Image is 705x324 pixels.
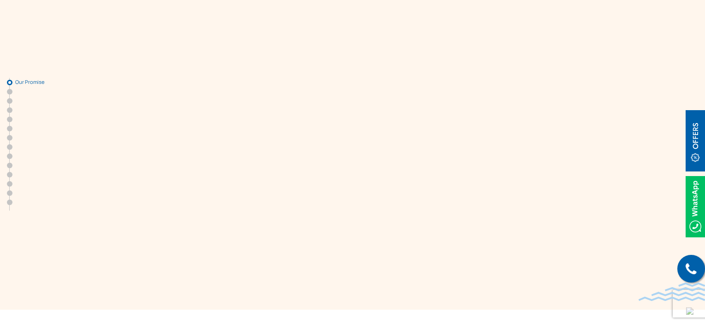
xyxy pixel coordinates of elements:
[639,283,705,301] img: bluewave
[686,110,705,171] img: offerBt
[686,176,705,237] img: Whatsappicon
[686,200,705,211] a: Whatsappicon
[686,307,693,315] img: up-blue-arrow.svg
[7,80,12,85] a: Our Promise
[15,79,61,85] span: Our Promise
